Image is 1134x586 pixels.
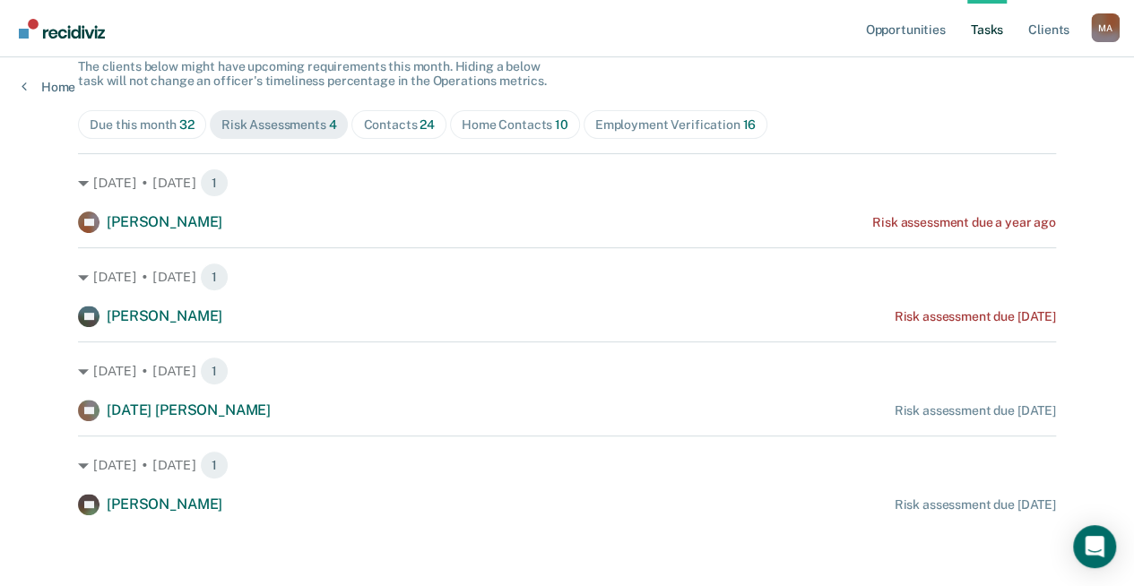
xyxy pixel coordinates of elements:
[1073,525,1116,568] div: Open Intercom Messenger
[595,117,756,133] div: Employment Verification
[894,309,1055,324] div: Risk assessment due [DATE]
[894,497,1055,513] div: Risk assessment due [DATE]
[1091,13,1120,42] div: M A
[19,19,105,39] img: Recidiviz
[22,79,75,95] a: Home
[462,117,568,133] div: Home Contacts
[363,117,435,133] div: Contacts
[872,215,1056,230] div: Risk assessment due a year ago
[555,117,568,132] span: 10
[90,117,195,133] div: Due this month
[78,451,1056,479] div: [DATE] • [DATE] 1
[78,168,1056,197] div: [DATE] • [DATE] 1
[78,59,547,89] span: The clients below might have upcoming requirements this month. Hiding a below task will not chang...
[107,496,222,513] span: [PERSON_NAME]
[179,117,195,132] span: 32
[221,117,337,133] div: Risk Assessments
[329,117,337,132] span: 4
[200,357,229,385] span: 1
[78,357,1056,385] div: [DATE] • [DATE] 1
[78,263,1056,291] div: [DATE] • [DATE] 1
[107,213,222,230] span: [PERSON_NAME]
[420,117,435,132] span: 24
[742,117,756,132] span: 16
[107,401,271,418] span: [DATE] [PERSON_NAME]
[200,263,229,291] span: 1
[200,168,229,197] span: 1
[107,307,222,324] span: [PERSON_NAME]
[1091,13,1120,42] button: Profile dropdown button
[200,451,229,479] span: 1
[894,403,1055,418] div: Risk assessment due [DATE]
